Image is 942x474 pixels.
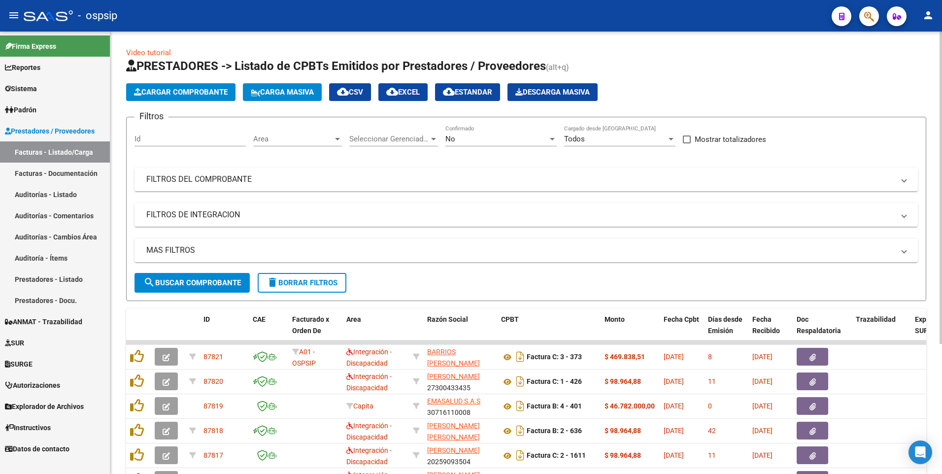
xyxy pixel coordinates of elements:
[664,451,684,459] span: [DATE]
[443,86,455,98] mat-icon: cloud_download
[8,9,20,21] mat-icon: menu
[134,88,228,97] span: Cargar Comprobante
[5,41,56,52] span: Firma Express
[5,83,37,94] span: Sistema
[427,445,493,466] div: 20259093504
[708,377,716,385] span: 11
[427,422,480,441] span: [PERSON_NAME] [PERSON_NAME]
[135,273,250,293] button: Buscar Comprobante
[342,309,409,352] datatable-header-cell: Area
[501,315,519,323] span: CPBT
[427,446,480,454] span: [PERSON_NAME]
[664,377,684,385] span: [DATE]
[203,377,223,385] span: 87820
[253,135,333,143] span: Area
[5,338,24,348] span: SUR
[5,359,33,370] span: SURGE
[143,278,241,287] span: Buscar Comprobante
[752,427,773,435] span: [DATE]
[203,451,223,459] span: 87817
[349,135,429,143] span: Seleccionar Gerenciador
[135,238,918,262] mat-expansion-panel-header: MAS FILTROS
[564,135,585,143] span: Todos
[5,126,95,136] span: Prestadores / Proveedores
[527,403,582,410] strong: Factura B: 4 - 401
[507,83,598,101] app-download-masive: Descarga masiva de comprobantes (adjuntos)
[752,315,780,335] span: Fecha Recibido
[443,88,492,97] span: Estandar
[337,86,349,98] mat-icon: cloud_download
[427,371,493,392] div: 27300433435
[126,59,546,73] span: PRESTADORES -> Listado de CPBTs Emitidos por Prestadores / Proveedores
[126,83,235,101] button: Cargar Comprobante
[527,353,582,361] strong: Factura C: 3 - 373
[329,83,371,101] button: CSV
[78,5,117,27] span: - ospsip
[337,88,363,97] span: CSV
[856,315,896,323] span: Trazabilidad
[346,315,361,323] span: Area
[5,443,69,454] span: Datos de contacto
[146,174,894,185] mat-panel-title: FILTROS DEL COMPROBANTE
[346,446,392,466] span: Integración - Discapacidad
[243,83,322,101] button: Carga Masiva
[200,309,249,352] datatable-header-cell: ID
[664,427,684,435] span: [DATE]
[135,203,918,227] mat-expansion-panel-header: FILTROS DE INTEGRACION
[346,402,373,410] span: Capita
[346,422,392,441] span: Integración - Discapacidad
[605,427,641,435] strong: $ 98.964,88
[386,86,398,98] mat-icon: cloud_download
[435,83,500,101] button: Estandar
[601,309,660,352] datatable-header-cell: Monto
[704,309,748,352] datatable-header-cell: Días desde Emisión
[605,402,655,410] strong: $ 46.782.000,00
[852,309,911,352] datatable-header-cell: Trazabilidad
[752,451,773,459] span: [DATE]
[288,309,342,352] datatable-header-cell: Facturado x Orden De
[497,309,601,352] datatable-header-cell: CPBT
[146,209,894,220] mat-panel-title: FILTROS DE INTEGRACION
[5,316,82,327] span: ANMAT - Trazabilidad
[605,451,641,459] strong: $ 98.964,88
[253,315,266,323] span: CAE
[922,9,934,21] mat-icon: person
[752,353,773,361] span: [DATE]
[135,168,918,191] mat-expansion-panel-header: FILTROS DEL COMPROBANTE
[5,380,60,391] span: Autorizaciones
[514,398,527,414] i: Descargar documento
[752,377,773,385] span: [DATE]
[427,372,480,380] span: [PERSON_NAME]
[748,309,793,352] datatable-header-cell: Fecha Recibido
[445,135,455,143] span: No
[346,348,392,367] span: Integración - Discapacidad
[427,397,480,405] span: EMASALUD S.A.S
[5,401,84,412] span: Explorador de Archivos
[507,83,598,101] button: Descarga Masiva
[427,346,493,367] div: 20230454656
[203,427,223,435] span: 87818
[251,88,314,97] span: Carga Masiva
[386,88,420,97] span: EXCEL
[514,447,527,463] i: Descargar documento
[708,353,712,361] span: 8
[427,396,493,416] div: 30716110008
[346,372,392,392] span: Integración - Discapacidad
[527,452,586,460] strong: Factura C: 2 - 1611
[793,309,852,352] datatable-header-cell: Doc Respaldatoria
[427,420,493,441] div: 27938548027
[427,315,468,323] span: Razón Social
[146,245,894,256] mat-panel-title: MAS FILTROS
[203,353,223,361] span: 87821
[752,402,773,410] span: [DATE]
[708,315,742,335] span: Días desde Emisión
[708,451,716,459] span: 11
[527,378,582,386] strong: Factura C: 1 - 426
[292,348,316,367] span: A01 - OSPSIP
[708,402,712,410] span: 0
[664,353,684,361] span: [DATE]
[664,315,699,323] span: Fecha Cpbt
[5,62,40,73] span: Reportes
[135,109,168,123] h3: Filtros
[664,402,684,410] span: [DATE]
